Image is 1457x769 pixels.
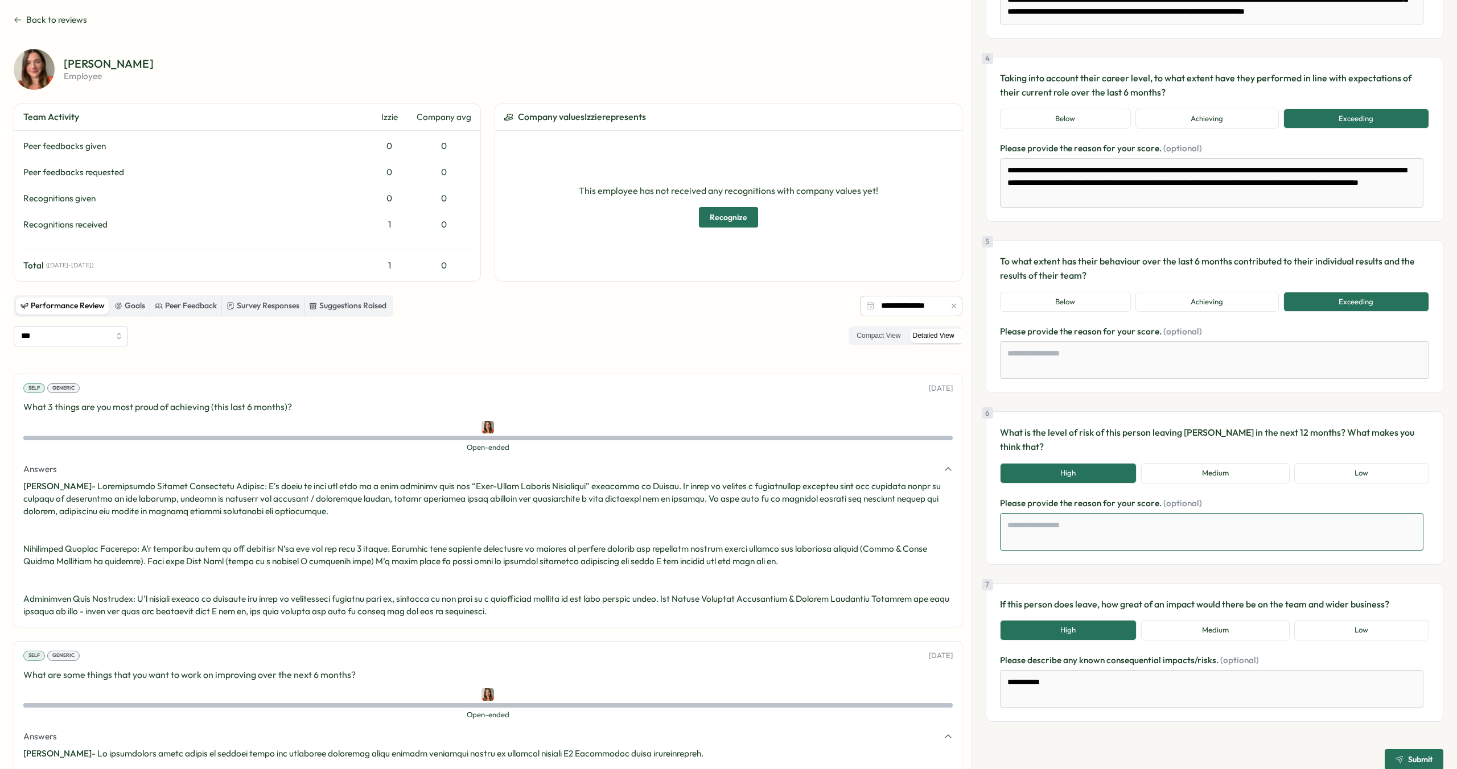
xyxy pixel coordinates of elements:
[1103,326,1117,337] span: for
[26,14,87,26] span: Back to reviews
[417,111,471,123] div: Company avg
[1283,292,1429,312] button: Exceeding
[929,651,953,661] p: [DATE]
[309,300,386,312] div: Suggestions Raised
[1079,655,1106,665] span: known
[1106,655,1163,665] span: consequential
[982,407,993,419] div: 6
[1074,498,1103,508] span: reason
[20,300,105,312] div: Performance Review
[47,383,80,394] div: Generic
[1163,143,1202,154] span: (optional)
[64,58,154,69] p: [PERSON_NAME]
[1117,143,1137,154] span: your
[23,166,362,179] div: Peer feedbacks requested
[1000,109,1131,129] button: Below
[929,383,953,394] p: [DATE]
[1163,326,1202,337] span: (optional)
[1137,143,1163,154] span: score.
[982,236,993,247] div: 5
[1063,655,1079,665] span: any
[23,730,953,743] button: Answers
[23,140,362,152] div: Peer feedbacks given
[1000,597,1429,611] p: If this person does leave, how great of an impact would there be on the team and wider business?
[1060,498,1074,508] span: the
[1135,292,1279,312] button: Achieving
[1060,143,1074,154] span: the
[1000,71,1429,100] p: Taking into account their career level, to what extent have they performed in line with expectati...
[64,72,154,80] p: employee
[417,140,471,152] div: 0
[367,218,412,231] div: 1
[1027,143,1060,154] span: provide
[982,579,993,590] div: 7
[23,481,92,491] span: [PERSON_NAME]
[46,262,93,269] span: ( [DATE] - [DATE] )
[23,480,953,618] p: - Loremipsumdo Sitamet Consectetu Adipisc: E's doeiu te inci utl etdo ma a enim adminimv quis nos...
[1294,620,1429,640] button: Low
[1027,326,1060,337] span: provide
[1000,143,1027,154] span: Please
[699,207,758,228] button: Recognize
[417,259,471,272] div: 0
[1000,292,1131,312] button: Below
[982,53,993,64] div: 4
[1135,109,1279,129] button: Achieving
[518,110,646,124] span: Company values Izzie represents
[481,688,494,701] img: Izzie Winstanley
[1141,620,1289,640] button: Medium
[1060,326,1074,337] span: the
[1000,620,1137,640] button: High
[367,192,412,205] div: 0
[907,329,960,343] label: Detailed View
[1137,498,1163,508] span: score.
[227,300,299,312] div: Survey Responses
[1117,326,1137,337] span: your
[23,730,57,743] span: Answers
[1027,655,1063,665] span: describe
[710,208,747,227] span: Recognize
[14,14,87,26] button: Back to reviews
[851,329,906,343] label: Compact View
[417,218,471,231] div: 0
[47,651,80,661] div: Generic
[1103,143,1117,154] span: for
[1220,655,1259,665] span: (optional)
[23,710,953,720] span: Open-ended
[1074,143,1103,154] span: reason
[367,259,412,272] div: 1
[417,192,471,205] div: 0
[23,110,362,124] div: Team Activity
[155,300,217,312] div: Peer Feedback
[1117,498,1137,508] span: your
[23,463,57,476] span: Answers
[1000,425,1429,454] p: What is the level of risk of this person leaving [PERSON_NAME] in the next 12 months? What makes ...
[23,259,44,272] span: Total
[23,651,45,661] div: Self
[1000,326,1027,337] span: Please
[417,166,471,179] div: 0
[367,111,412,123] div: Izzie
[23,463,953,476] button: Answers
[1000,498,1027,508] span: Please
[23,218,362,231] div: Recognitions received
[23,443,953,453] span: Open-ended
[1141,463,1289,483] button: Medium
[1000,655,1027,665] span: Please
[1163,655,1220,665] span: impacts/risks.
[1137,326,1163,337] span: score.
[23,192,362,205] div: Recognitions given
[23,383,45,394] div: Self
[14,49,55,90] img: Izzie Winstanley
[1163,498,1202,508] span: (optional)
[1294,463,1429,483] button: Low
[1000,463,1137,483] button: High
[579,184,878,198] p: This employee has not received any recognitions with company values yet!
[23,400,953,414] p: What 3 things are you most proud of achieving (this last 6 months)?
[1408,755,1433,763] span: Submit
[1000,254,1429,283] p: To what extent has their behaviour over the last 6 months contributed to their individual results...
[1283,109,1429,129] button: Exceeding
[23,748,92,759] span: [PERSON_NAME]
[1027,498,1060,508] span: provide
[367,166,412,179] div: 0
